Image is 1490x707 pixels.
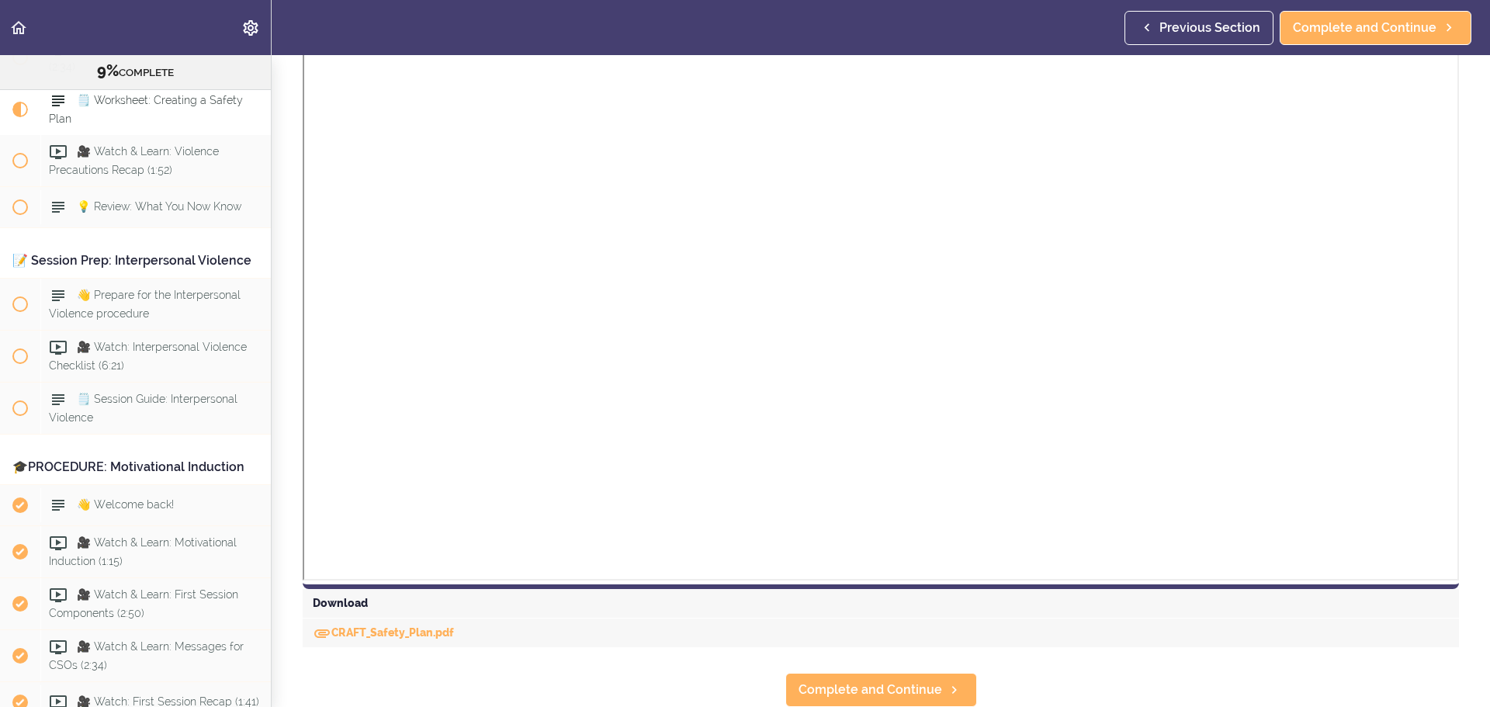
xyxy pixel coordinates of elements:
[9,19,28,37] svg: Back to course curriculum
[303,589,1459,619] div: Download
[97,61,119,80] span: 9%
[49,536,237,567] span: 🎥 Watch & Learn: Motivational Induction (1:15)
[77,498,174,511] span: 👋 Welcome back!
[49,94,243,124] span: 🗒️ Worksheet: Creating a Safety Plan
[313,624,331,643] svg: Download
[241,19,260,37] svg: Settings Menu
[785,673,977,707] a: Complete and Continue
[49,145,219,175] span: 🎥 Watch & Learn: Violence Precautions Recap (1:52)
[1293,19,1436,37] span: Complete and Continue
[799,681,942,699] span: Complete and Continue
[49,289,241,319] span: 👋 Prepare for the Interpersonal Violence procedure
[49,640,244,671] span: 🎥 Watch & Learn: Messages for CSOs (2:34)
[1159,19,1260,37] span: Previous Section
[1280,11,1471,45] a: Complete and Continue
[77,200,241,213] span: 💡 Review: What You Now Know
[49,588,238,619] span: 🎥 Watch & Learn: First Session Components (2:50)
[1124,11,1273,45] a: Previous Section
[49,341,247,371] span: 🎥 Watch: Interpersonal Violence Checklist (6:21)
[313,626,454,639] a: DownloadCRAFT_Safety_Plan.pdf
[49,393,237,423] span: 🗒️ Session Guide: Interpersonal Violence
[19,61,251,81] div: COMPLETE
